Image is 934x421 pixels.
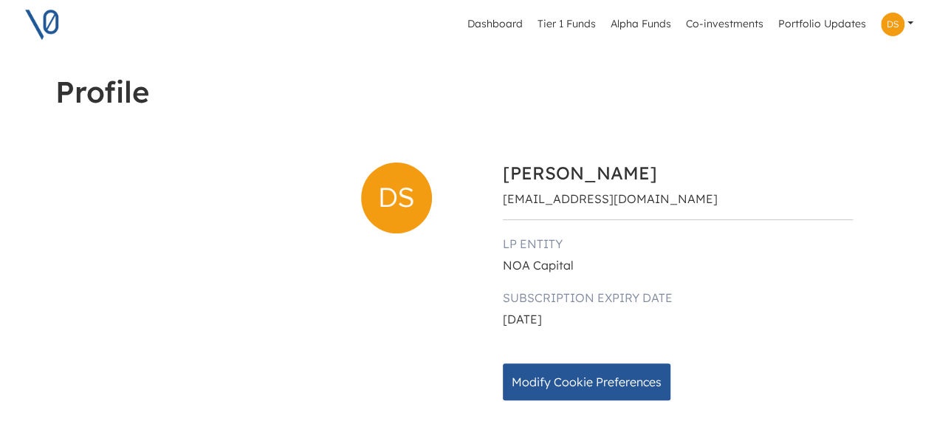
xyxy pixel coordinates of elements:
a: Tier 1 Funds [532,10,602,38]
a: Portfolio Updates [772,10,872,38]
img: Profile [881,13,904,36]
button: Modify Cookie Preferences [503,363,670,400]
span: [EMAIL_ADDRESS][DOMAIN_NAME] [503,191,718,206]
div: [DATE] [503,310,853,328]
h1: Profile [55,74,879,121]
div: SUBSCRIPTION EXPIRY DATE [503,286,853,310]
h4: [PERSON_NAME] [503,162,853,184]
img: V0 logo [24,6,61,43]
a: Alpha Funds [605,10,677,38]
div: NOA Capital [503,256,853,274]
a: Dashboard [461,10,529,38]
img: Profile [361,162,432,233]
div: LP ENTITY [503,232,853,256]
a: Co-investments [680,10,769,38]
